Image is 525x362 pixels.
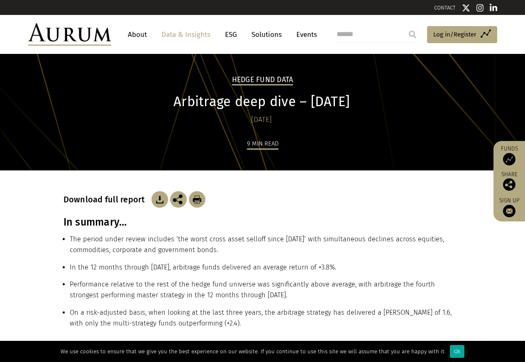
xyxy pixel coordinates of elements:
div: [DATE] [63,114,460,126]
h3: In summary… [63,216,462,228]
a: CONTACT [434,5,456,11]
a: About [124,27,151,42]
li: Performance relative to the rest of the hedge fund universe was significantly above average, with... [70,279,462,307]
a: Solutions [247,27,286,42]
a: Events [292,27,317,42]
img: Linkedin icon [490,4,497,12]
a: Sign up [498,197,521,217]
a: ESG [221,27,241,42]
img: Download Article [151,191,168,208]
li: In the 12 months through [DATE], arbitrage funds delivered an average return of +3.8%. [70,262,462,279]
img: Instagram icon [476,4,484,12]
img: Download Article [189,191,205,208]
h3: Download full report [63,194,149,204]
span: Log in/Register [433,29,476,39]
img: Access Funds [503,153,515,165]
img: Twitter icon [462,4,470,12]
h1: Arbitrage deep dive – [DATE] [63,94,460,110]
div: Share [498,172,521,191]
a: Data & Insights [157,27,215,42]
img: Aurum [28,23,111,46]
a: Funds [498,145,521,165]
img: Sign up to our newsletter [503,205,515,217]
img: Share this post [170,191,187,208]
img: Share this post [503,178,515,191]
li: On a risk-adjusted basis, when looking at the last three years, the arbitrage strategy has delive... [70,307,462,335]
h2: Hedge Fund Data [232,75,293,85]
div: 9 min read [247,138,278,150]
div: Ok [450,345,464,358]
li: The period under review includes ‘the worst cross asset selloff since [DATE]’ with simultaneous d... [70,234,462,262]
input: Submit [404,26,421,43]
a: Log in/Register [427,26,497,44]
